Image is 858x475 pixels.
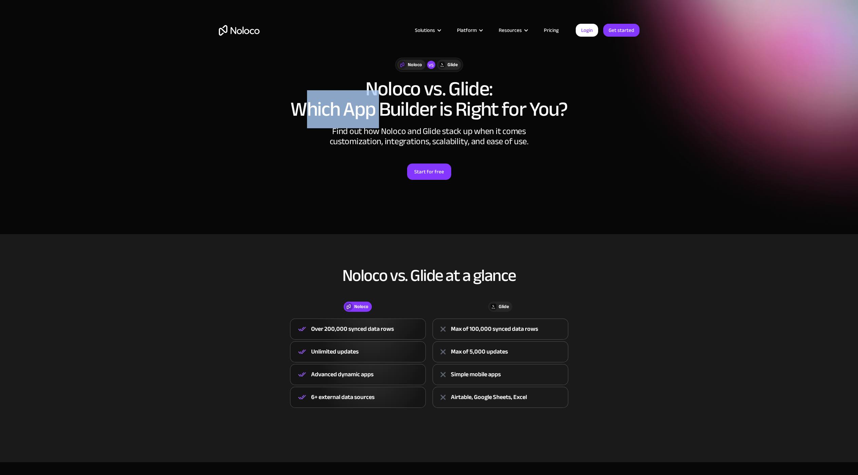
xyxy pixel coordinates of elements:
[451,369,501,380] div: Simple mobile apps
[499,26,522,35] div: Resources
[311,347,359,357] div: Unlimited updates
[219,25,260,36] a: home
[311,324,394,334] div: Over 200,000 synced data rows
[576,24,598,37] a: Login
[327,126,531,147] div: Find out how Noloco and Glide stack up when it comes customization, integrations, scalability, an...
[406,26,449,35] div: Solutions
[490,26,535,35] div: Resources
[407,164,451,180] a: Start for free
[603,24,640,37] a: Get started
[408,61,422,69] div: Noloco
[311,369,374,380] div: Advanced dynamic apps
[451,347,508,357] div: Max of 5,000 updates
[451,324,538,334] div: Max of 100,000 synced data rows
[451,392,527,402] div: Airtable, Google Sheets, Excel
[449,26,490,35] div: Platform
[457,26,477,35] div: Platform
[499,303,509,310] div: Glide
[535,26,567,35] a: Pricing
[311,392,375,402] div: 6+ external data sources
[219,79,640,119] h1: Noloco vs. Glide: Which App Builder is Right for You?
[447,61,458,69] div: Glide
[427,61,435,69] div: vs
[219,266,640,285] h2: Noloco vs. Glide at a glance
[415,26,435,35] div: Solutions
[354,303,368,310] div: Noloco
